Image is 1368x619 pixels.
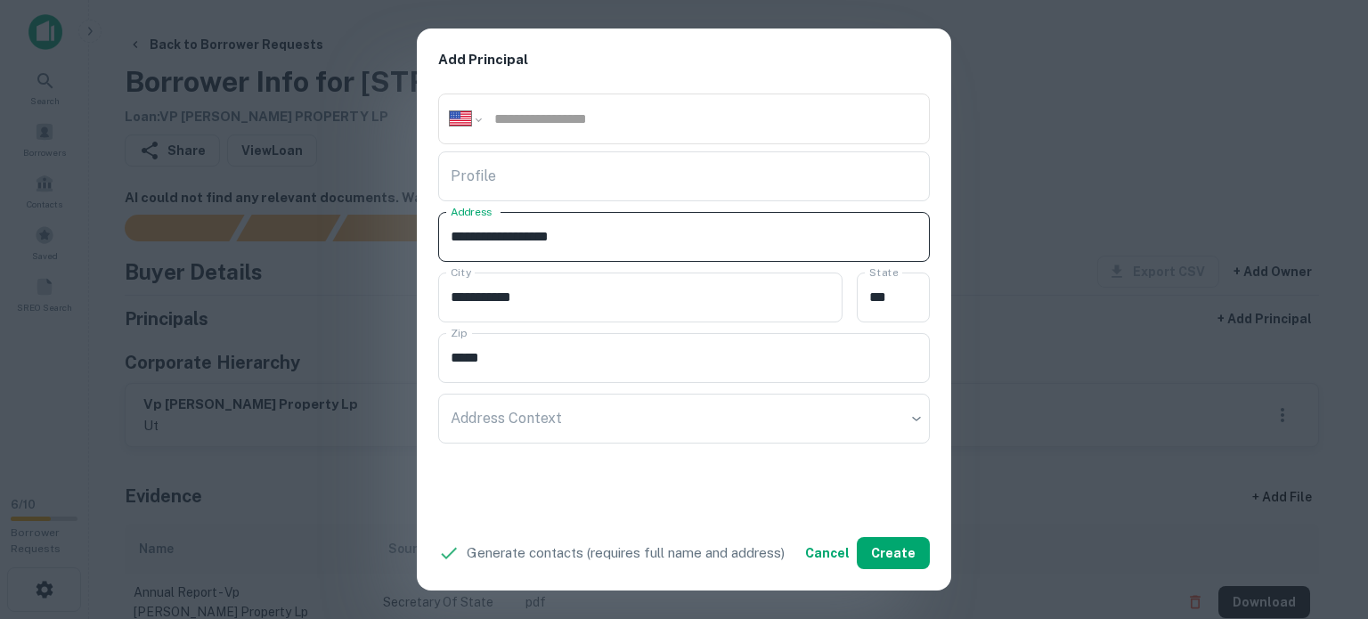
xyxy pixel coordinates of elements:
[451,204,492,219] label: Address
[451,325,467,340] label: Zip
[1279,476,1368,562] iframe: Chat Widget
[417,29,951,92] h2: Add Principal
[467,542,785,564] p: Generate contacts (requires full name and address)
[438,394,930,444] div: ​
[798,537,857,569] button: Cancel
[857,537,930,569] button: Create
[451,265,471,280] label: City
[869,265,898,280] label: State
